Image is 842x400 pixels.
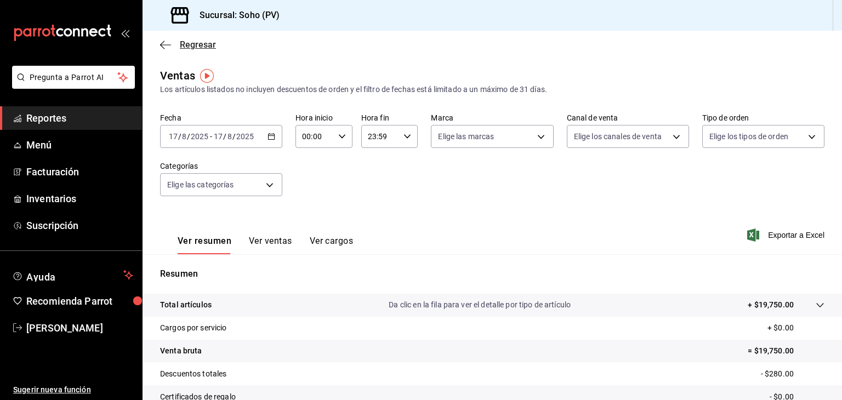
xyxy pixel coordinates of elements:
[13,384,133,396] span: Sugerir nueva función
[160,299,212,311] p: Total artículos
[709,131,788,142] span: Elige los tipos de orden
[160,39,216,50] button: Regresar
[26,218,133,233] span: Suscripción
[12,66,135,89] button: Pregunta a Parrot AI
[249,236,292,254] button: Ver ventas
[160,67,195,84] div: Ventas
[223,132,226,141] span: /
[160,345,202,357] p: Venta bruta
[187,132,190,141] span: /
[178,132,181,141] span: /
[26,111,133,125] span: Reportes
[160,368,226,380] p: Descuentos totales
[438,131,494,142] span: Elige las marcas
[310,236,354,254] button: Ver cargos
[167,179,234,190] span: Elige las categorías
[761,368,824,380] p: - $280.00
[748,299,794,311] p: + $19,750.00
[26,138,133,152] span: Menú
[361,114,418,122] label: Hora fin
[431,114,553,122] label: Marca
[178,236,231,254] button: Ver resumen
[232,132,236,141] span: /
[178,236,353,254] div: navigation tabs
[26,191,133,206] span: Inventarios
[181,132,187,141] input: --
[26,294,133,308] span: Recomienda Parrot
[30,72,118,83] span: Pregunta a Parrot AI
[168,132,178,141] input: --
[160,322,227,334] p: Cargos por servicio
[26,268,119,282] span: Ayuda
[121,28,129,37] button: open_drawer_menu
[190,132,209,141] input: ----
[160,162,282,170] label: Categorías
[160,84,824,95] div: Los artículos listados no incluyen descuentos de orden y el filtro de fechas está limitado a un m...
[180,39,216,50] span: Regresar
[389,299,571,311] p: Da clic en la fila para ver el detalle por tipo de artículo
[8,79,135,91] a: Pregunta a Parrot AI
[295,114,352,122] label: Hora inicio
[767,322,824,334] p: + $0.00
[26,321,133,335] span: [PERSON_NAME]
[702,114,824,122] label: Tipo de orden
[200,69,214,83] img: Tooltip marker
[26,164,133,179] span: Facturación
[227,132,232,141] input: --
[567,114,689,122] label: Canal de venta
[210,132,212,141] span: -
[748,345,824,357] p: = $19,750.00
[191,9,280,22] h3: Sucursal: Soho (PV)
[749,228,824,242] button: Exportar a Excel
[236,132,254,141] input: ----
[574,131,662,142] span: Elige los canales de venta
[213,132,223,141] input: --
[160,114,282,122] label: Fecha
[160,267,824,281] p: Resumen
